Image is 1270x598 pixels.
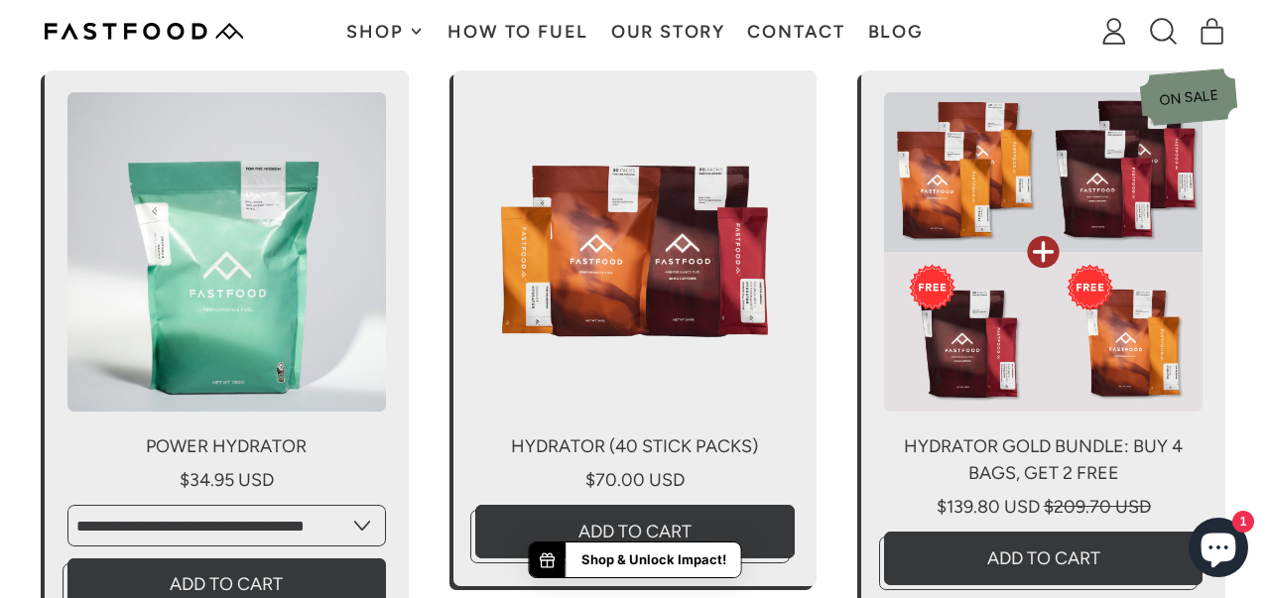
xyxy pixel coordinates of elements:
[884,532,1204,585] button: Add to Cart
[346,23,408,41] span: Shop
[45,23,243,40] img: Fastfood
[1183,518,1254,582] inbox-online-store-chat: Shopify online store chat
[475,505,795,558] button: Add to Cart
